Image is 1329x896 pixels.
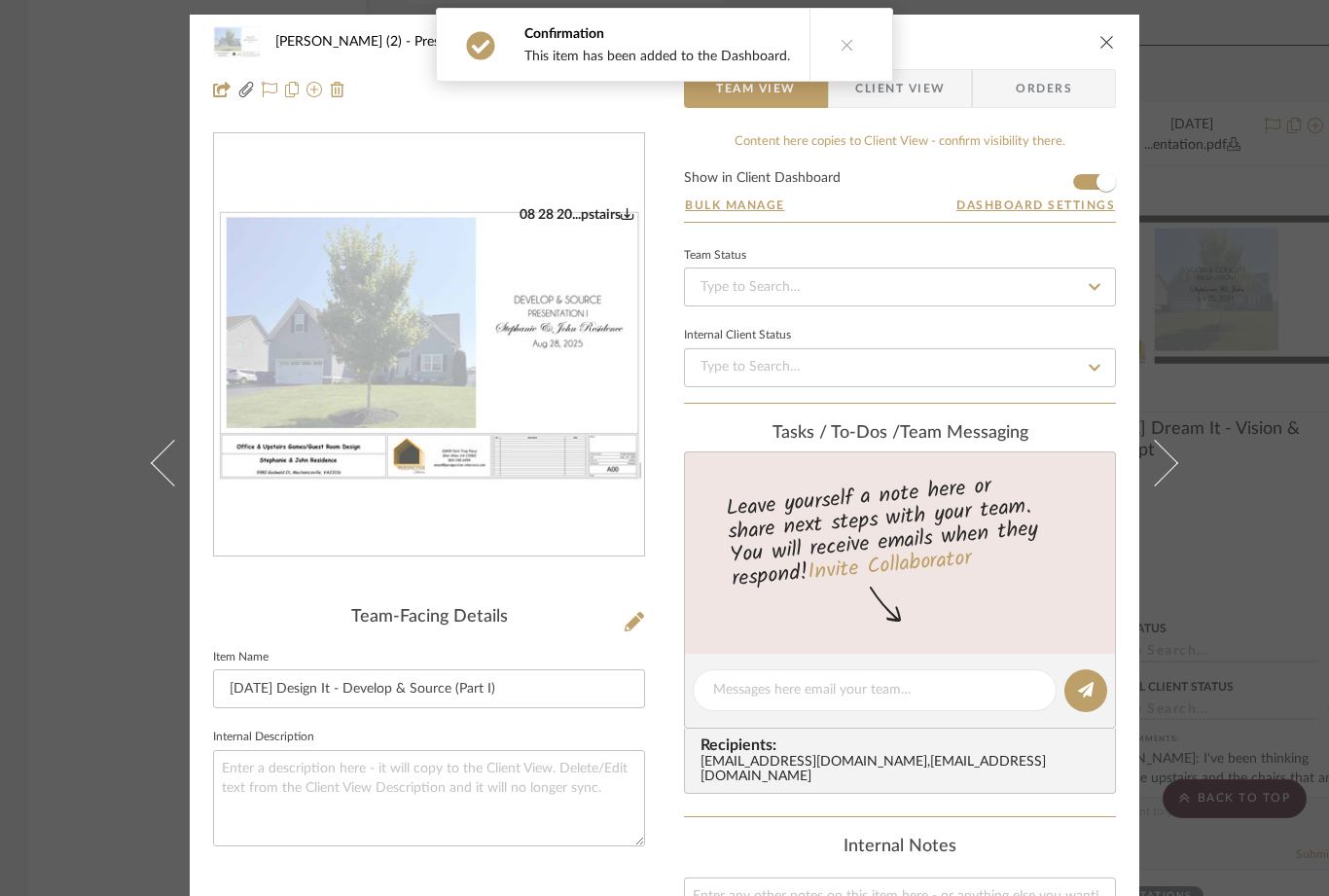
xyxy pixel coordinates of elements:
div: 0 [214,206,644,484]
span: Client View [855,69,945,108]
span: [PERSON_NAME] (2) [275,35,414,49]
div: 08 28 20...pstairs [520,206,634,224]
div: Team-Facing Details [213,607,645,628]
button: close [1098,33,1116,51]
a: Invite Collaborator [807,542,973,591]
div: team Messaging [684,423,1116,445]
span: Presentations [414,35,509,49]
button: Dashboard Settings [955,197,1116,214]
div: Confirmation [524,24,790,44]
div: Content here copies to Client View - confirm visibility there. [684,132,1116,152]
div: Leave yourself a note here or share next steps with your team. You will receive emails when they ... [682,465,1119,595]
div: [EMAIL_ADDRESS][DOMAIN_NAME] , [EMAIL_ADDRESS][DOMAIN_NAME] [700,755,1107,786]
input: Type to Search… [684,268,1116,306]
span: Recipients: [700,736,1107,754]
img: Remove from project [330,82,345,97]
img: 0f8cf1fc-1ea8-41de-ac1b-f6d962c50e37_436x436.jpg [214,206,644,484]
div: Internal Notes [684,837,1116,858]
button: Bulk Manage [684,197,786,214]
img: 0f8cf1fc-1ea8-41de-ac1b-f6d962c50e37_48x40.jpg [213,22,260,61]
span: Tasks / To-Dos / [772,424,900,442]
span: Orders [994,69,1094,108]
div: Team Status [684,251,746,261]
label: Internal Description [213,733,314,742]
div: This item has been added to the Dashboard. [524,48,790,65]
div: Internal Client Status [684,331,791,340]
input: Enter Item Name [213,669,645,708]
label: Item Name [213,653,269,663]
input: Type to Search… [684,348,1116,387]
